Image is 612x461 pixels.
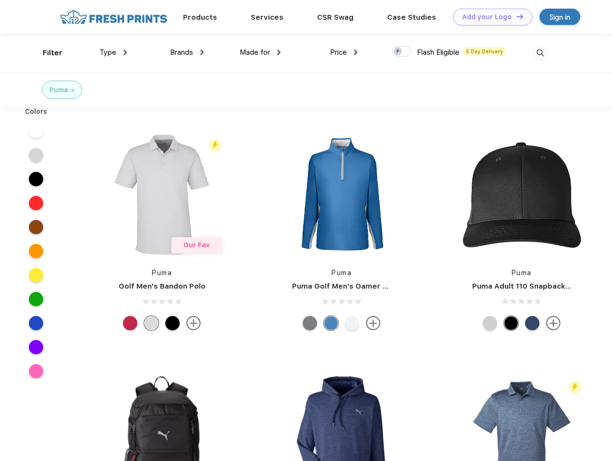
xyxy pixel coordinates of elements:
img: dropdown.png [354,49,357,55]
div: Bright White [345,316,359,330]
img: dropdown.png [277,49,281,55]
div: Ski Patrol [123,316,137,330]
a: Sign in [539,9,580,25]
div: Quarry Brt Whit [483,316,497,330]
img: dropdown.png [200,49,204,55]
img: func=resize&h=266 [458,131,586,258]
img: fo%20logo%202.webp [57,9,170,25]
span: Type [99,48,116,57]
img: desktop_search.svg [532,45,548,61]
div: Puma [49,85,68,95]
div: Peacoat with Qut Shd [525,316,539,330]
a: Puma [331,269,352,277]
img: filter_cancel.svg [71,89,74,92]
img: more.svg [546,316,561,330]
a: Puma Golf Men's Gamer Golf Quarter-Zip [292,282,444,291]
a: Golf Men's Bandon Polo [119,282,206,291]
div: Add your Logo [462,13,512,21]
a: Puma [152,269,172,277]
img: flash_active_toggle.svg [568,381,581,394]
span: 5 Day Delivery [463,47,506,56]
div: High Rise [144,316,159,330]
a: Products [183,13,217,22]
span: Price [330,48,347,57]
a: CSR Swag [317,13,354,22]
a: Services [251,13,283,22]
img: dropdown.png [123,49,127,55]
div: Pma Blk Pma Blk [504,316,518,330]
a: Puma [512,269,532,277]
div: Filter [43,48,62,59]
span: Flash Eligible [417,48,459,57]
img: flash_active_toggle.svg [208,139,221,152]
div: Puma Black [165,316,180,330]
img: func=resize&h=266 [98,131,226,258]
div: Colors [18,107,55,117]
span: Made for [240,48,270,57]
img: more.svg [366,316,380,330]
span: Our Fav [184,241,210,249]
img: more.svg [186,316,201,330]
span: Brands [170,48,193,57]
div: Bright Cobalt [324,316,338,330]
div: Sign in [550,12,570,23]
img: func=resize&h=266 [278,131,405,258]
div: Quiet Shade [303,316,317,330]
img: DT [516,14,523,19]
